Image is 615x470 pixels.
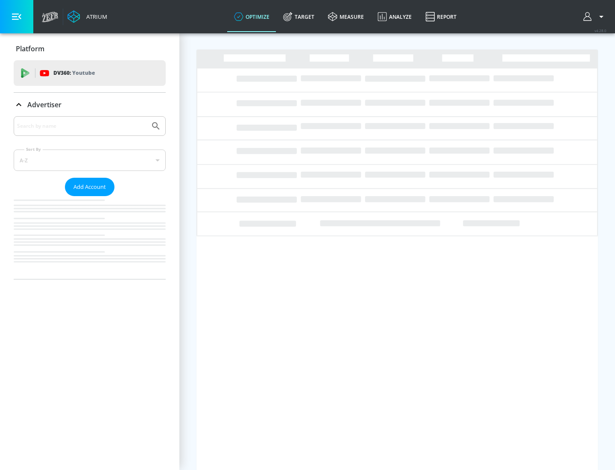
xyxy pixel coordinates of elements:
p: Advertiser [27,100,61,109]
a: Report [419,1,463,32]
div: DV360: Youtube [14,60,166,86]
a: optimize [227,1,276,32]
span: v 4.28.0 [594,28,606,33]
div: Atrium [83,13,107,21]
a: measure [321,1,371,32]
label: Sort By [24,147,43,152]
a: Analyze [371,1,419,32]
div: A-Z [14,150,166,171]
p: DV360: [53,68,95,78]
p: Platform [16,44,44,53]
span: Add Account [73,182,106,192]
div: Advertiser [14,116,166,279]
div: Advertiser [14,93,166,117]
input: Search by name [17,120,146,132]
p: Youtube [72,68,95,77]
nav: list of Advertiser [14,196,166,279]
a: Target [276,1,321,32]
div: Platform [14,37,166,61]
a: Atrium [67,10,107,23]
button: Add Account [65,178,114,196]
